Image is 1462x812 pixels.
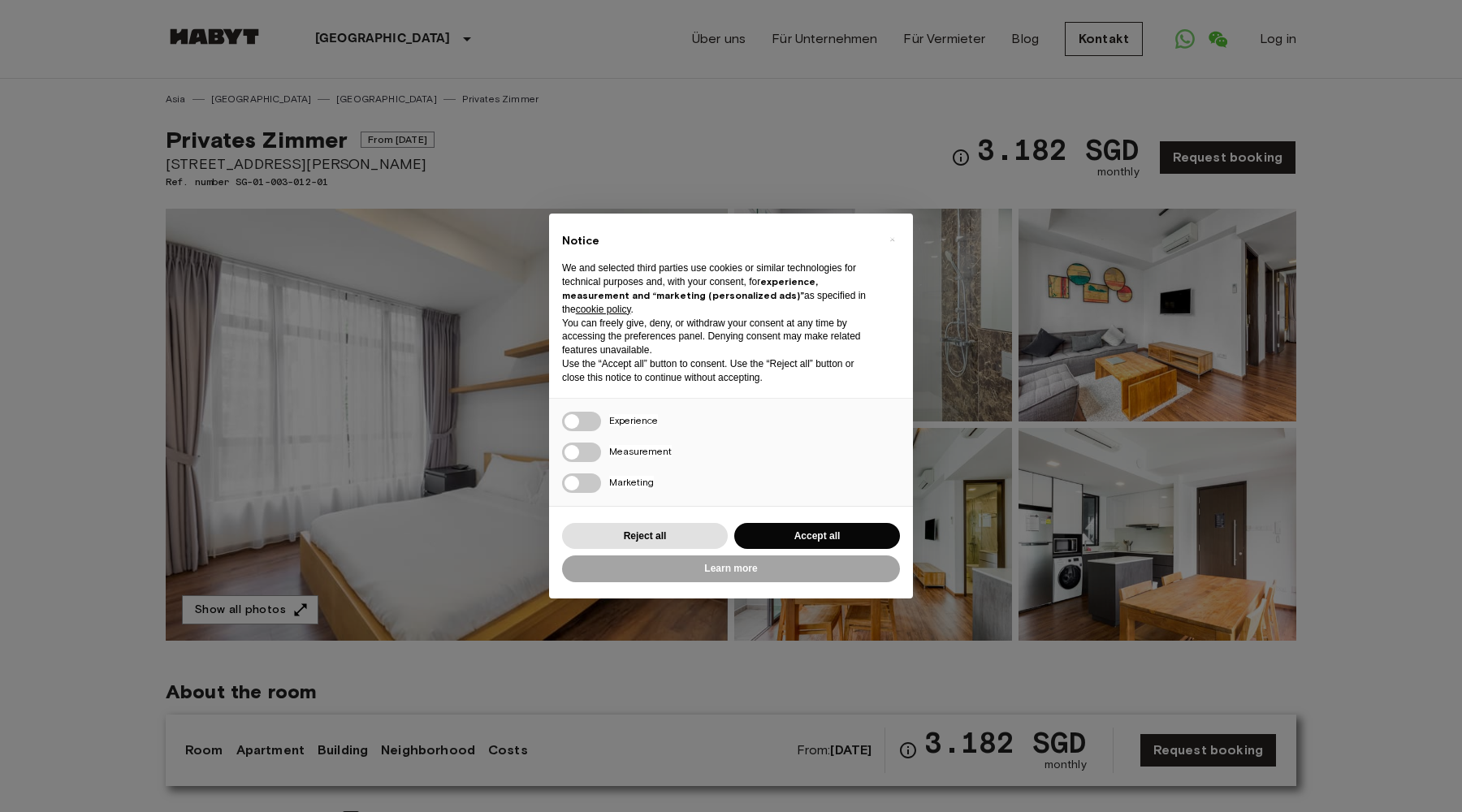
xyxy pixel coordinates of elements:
[609,476,654,488] span: Marketing
[889,230,895,249] span: ×
[609,414,658,426] span: Experience
[562,233,874,249] h2: Notice
[562,357,874,385] p: Use the “Accept all” button to consent. Use the “Reject all” button or close this notice to conti...
[609,445,672,457] span: Measurement
[562,523,728,550] button: Reject all
[879,227,905,253] button: Close this notice
[562,317,874,357] p: You can freely give, deny, or withdraw your consent at any time by accessing the preferences pane...
[562,275,818,301] strong: experience, measurement and “marketing (personalized ads)”
[734,523,900,550] button: Accept all
[562,261,874,316] p: We and selected third parties use cookies or similar technologies for technical purposes and, wit...
[562,555,900,582] button: Learn more
[576,304,631,315] a: cookie policy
